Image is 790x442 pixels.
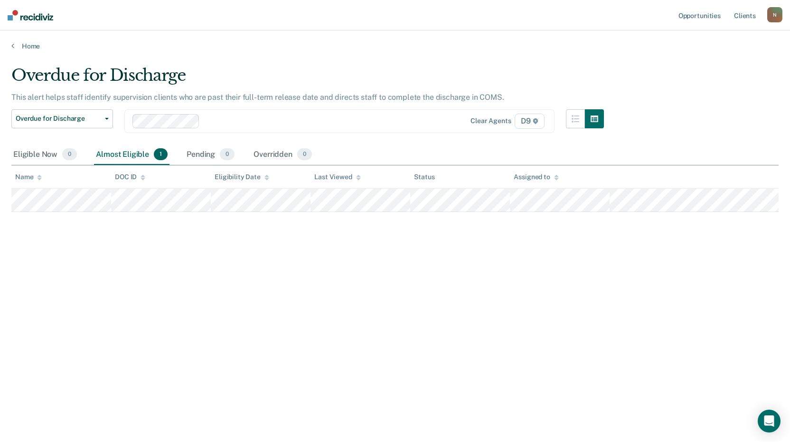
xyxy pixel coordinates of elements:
[11,144,79,165] div: Eligible Now0
[414,173,434,181] div: Status
[11,93,504,102] p: This alert helps staff identify supervision clients who are past their full-term release date and...
[215,173,269,181] div: Eligibility Date
[767,7,782,22] button: N
[15,173,42,181] div: Name
[514,173,558,181] div: Assigned to
[220,148,235,161] span: 0
[297,148,312,161] span: 0
[8,10,53,20] img: Recidiviz
[11,109,113,128] button: Overdue for Discharge
[11,42,779,50] a: Home
[154,148,168,161] span: 1
[314,173,360,181] div: Last Viewed
[94,144,169,165] div: Almost Eligible1
[252,144,314,165] div: Overridden0
[758,410,781,432] div: Open Intercom Messenger
[62,148,77,161] span: 0
[515,114,545,129] span: D9
[11,66,604,93] div: Overdue for Discharge
[470,117,511,125] div: Clear agents
[16,115,101,123] span: Overdue for Discharge
[115,173,145,181] div: DOC ID
[185,144,236,165] div: Pending0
